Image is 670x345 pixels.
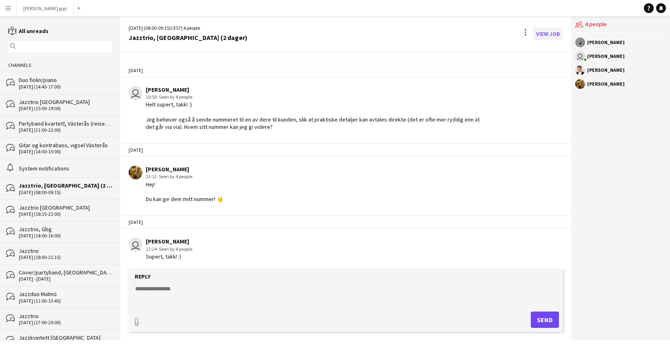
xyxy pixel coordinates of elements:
div: Jazztrio, [GEOGRAPHIC_DATA] (2 dager) [129,34,247,41]
div: 12:24 [146,245,192,253]
div: [PERSON_NAME] [587,40,625,45]
a: View Job [533,27,563,40]
span: · Seen by 4 people [157,173,192,179]
div: [PERSON_NAME] [587,68,625,73]
div: Partyband kvartett, Västerås (reiseerstatning tilkommer) [19,120,112,127]
div: 23:12 [146,173,223,180]
div: Jazztrio [GEOGRAPHIC_DATA] [19,204,112,211]
div: Helt supert, takk! :) Jeg behøver også å sende nummeret til en av dere til kunden, slik at prakti... [146,101,489,130]
div: Jazztrio [GEOGRAPHIC_DATA] [19,98,112,106]
div: [DATE] (14:00-16:00) [19,233,112,239]
div: [DATE] (18:15-23:00) [19,211,112,217]
div: [DATE] (15:00-19:00) [19,106,112,111]
div: [DATE] (08:00-09:15) | 4 people [129,24,247,32]
div: Supert, takk! :) [146,253,192,260]
div: 4 people [575,16,666,33]
div: [DATE] (11:00-13:45) [19,298,112,304]
div: [DATE] [120,143,571,157]
label: Reply [135,273,151,280]
div: [DATE] (21:00-23:00) [19,127,112,133]
div: Duo fiolin/piano [19,76,112,84]
span: · Seen by 4 people [157,246,192,252]
div: System notifications [19,165,112,172]
div: [PERSON_NAME] [146,166,223,173]
div: Gitar og kontrabass, vigsel Västerås [19,142,112,149]
div: Jazztrio, [GEOGRAPHIC_DATA] (2 dager) [19,182,112,189]
button: Send [531,312,559,328]
div: Jazzduo Malmö [19,290,112,298]
div: [PERSON_NAME] [587,54,625,59]
div: [DATE] [120,64,571,77]
div: Cover/partyband, [GEOGRAPHIC_DATA] [19,269,112,276]
div: [DATE] (14:45-17:00) [19,84,112,90]
a: All unreads [8,27,49,35]
div: [PERSON_NAME] [146,86,489,93]
div: Jazztrio, Gbg [19,226,112,233]
div: [DATE] (14:00-15:00) [19,149,112,155]
div: [DATE] (08:00-09:15) [19,190,112,195]
span: · Seen by 4 people [157,94,192,100]
div: [DATE] - [DATE] [19,276,112,282]
div: [PERSON_NAME] [587,82,625,86]
div: [PERSON_NAME] [146,238,192,245]
div: [DATE] (18:00-21:15) [19,254,112,260]
div: [DATE] (17:00-20:00) [19,320,112,325]
div: 10:50 [146,93,489,101]
div: [DATE] [120,215,571,229]
span: CEST [171,25,181,31]
div: Jazzkvintett [GEOGRAPHIC_DATA] [19,334,112,341]
div: Jazztrio [19,312,112,320]
button: [PERSON_NAME] gigs [17,0,74,16]
div: Jazztrio [19,247,112,254]
div: Hej! Du kan ge dem mitt nummer! 🤘 [146,181,223,203]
